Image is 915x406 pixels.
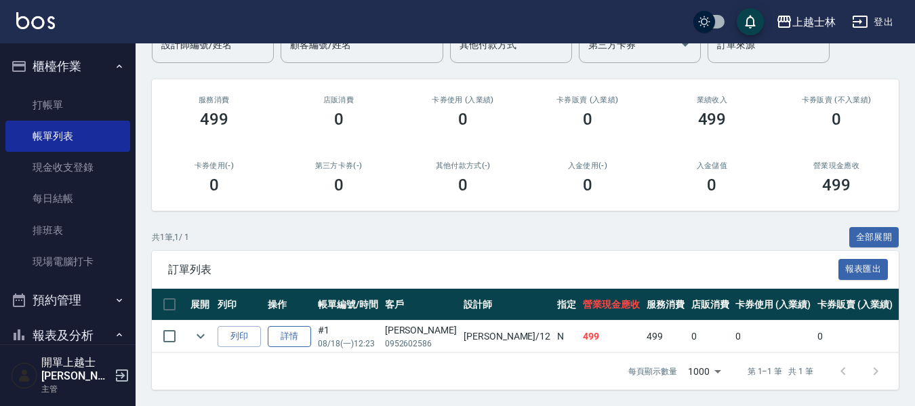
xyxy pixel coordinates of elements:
a: 詳情 [268,326,311,347]
button: 報表及分析 [5,318,130,353]
td: 0 [732,321,814,352]
span: 訂單列表 [168,263,838,277]
button: 列印 [218,326,261,347]
h2: 營業現金應收 [790,161,882,170]
h3: 0 [334,110,344,129]
a: 每日結帳 [5,183,130,214]
button: 預約管理 [5,283,130,318]
div: 1000 [683,353,726,390]
h2: 卡券販賣 (入業績) [542,96,634,104]
div: [PERSON_NAME] [385,323,457,338]
p: 主管 [41,383,110,395]
th: 客戶 [382,289,460,321]
p: 每頁顯示數量 [628,365,677,378]
th: 指定 [554,289,579,321]
h2: 卡券使用 (入業績) [417,96,509,104]
th: 服務消費 [643,289,688,321]
a: 現場電腦打卡 [5,246,130,277]
h2: 卡券使用(-) [168,161,260,170]
button: 登出 [847,9,899,35]
p: 0952602586 [385,338,457,350]
h3: 0 [583,110,592,129]
th: 店販消費 [688,289,733,321]
button: 全部展開 [849,227,899,248]
div: 上越士林 [792,14,836,31]
td: #1 [314,321,382,352]
td: 0 [814,321,896,352]
h2: 第三方卡券(-) [293,161,385,170]
th: 操作 [264,289,314,321]
h2: 其他付款方式(-) [417,161,509,170]
p: 第 1–1 筆 共 1 筆 [748,365,813,378]
h2: 入金儲值 [666,161,758,170]
h3: 服務消費 [168,96,260,104]
button: save [737,8,764,35]
th: 帳單編號/時間 [314,289,382,321]
a: 現金收支登錄 [5,152,130,183]
p: 08/18 (一) 12:23 [318,338,378,350]
a: 帳單列表 [5,121,130,152]
h3: 0 [583,176,592,195]
p: 共 1 筆, 1 / 1 [152,231,189,243]
th: 設計師 [460,289,554,321]
td: [PERSON_NAME] /12 [460,321,554,352]
h2: 店販消費 [293,96,385,104]
h2: 卡券販賣 (不入業績) [790,96,882,104]
h3: 0 [458,176,468,195]
h2: 業績收入 [666,96,758,104]
h2: 入金使用(-) [542,161,634,170]
img: Logo [16,12,55,29]
h3: 0 [209,176,219,195]
button: Open [674,34,696,56]
th: 卡券販賣 (入業績) [814,289,896,321]
h3: 0 [832,110,841,129]
button: expand row [190,326,211,346]
th: 營業現金應收 [579,289,643,321]
a: 打帳單 [5,89,130,121]
button: 櫃檯作業 [5,49,130,84]
h5: 開單上越士[PERSON_NAME] [41,356,110,383]
h3: 499 [822,176,851,195]
h3: 499 [698,110,727,129]
h3: 499 [200,110,228,129]
th: 卡券使用 (入業績) [732,289,814,321]
img: Person [11,362,38,389]
td: N [554,321,579,352]
a: 排班表 [5,215,130,246]
td: 0 [688,321,733,352]
th: 展開 [187,289,214,321]
h3: 0 [458,110,468,129]
h3: 0 [334,176,344,195]
button: 報表匯出 [838,259,889,280]
a: 報表匯出 [838,262,889,275]
td: 499 [579,321,643,352]
h3: 0 [707,176,716,195]
th: 列印 [214,289,264,321]
td: 499 [643,321,688,352]
button: 上越士林 [771,8,841,36]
